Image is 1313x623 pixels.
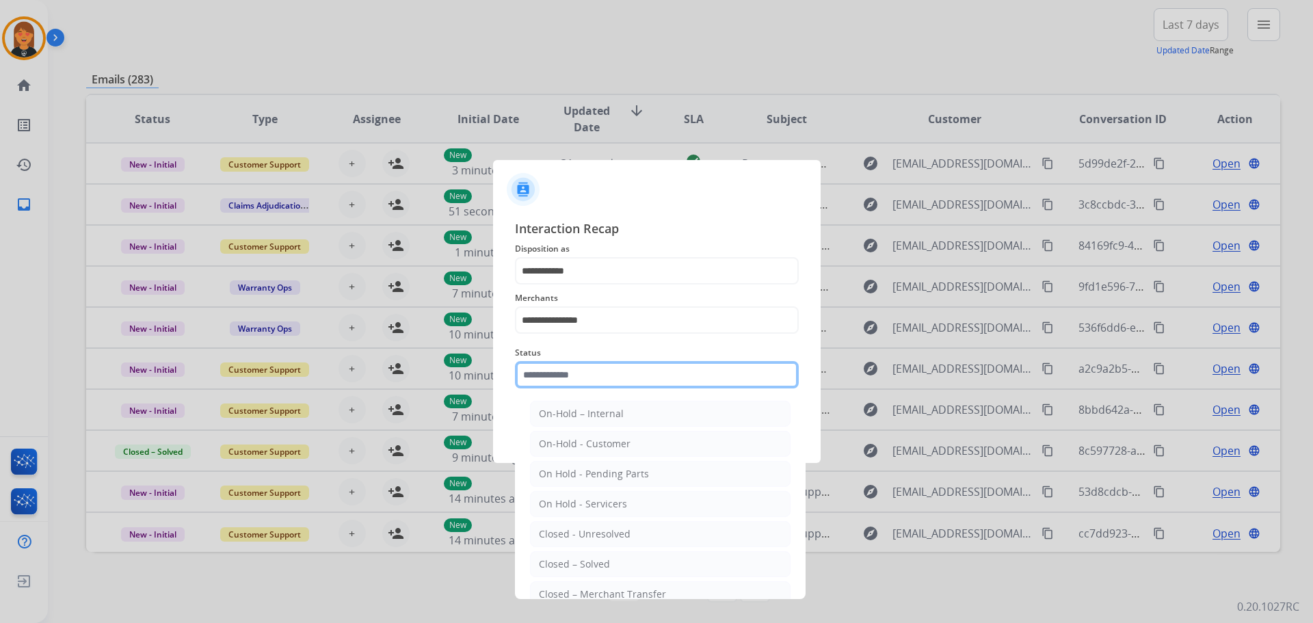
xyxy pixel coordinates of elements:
[1237,598,1299,615] p: 0.20.1027RC
[507,173,540,206] img: contactIcon
[539,497,627,511] div: On Hold - Servicers
[539,557,610,571] div: Closed – Solved
[515,241,799,257] span: Disposition as
[515,219,799,241] span: Interaction Recap
[539,437,631,451] div: On-Hold - Customer
[539,407,624,421] div: On-Hold – Internal
[539,467,649,481] div: On Hold - Pending Parts
[515,345,799,361] span: Status
[539,527,631,541] div: Closed - Unresolved
[515,290,799,306] span: Merchants
[539,587,666,601] div: Closed – Merchant Transfer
